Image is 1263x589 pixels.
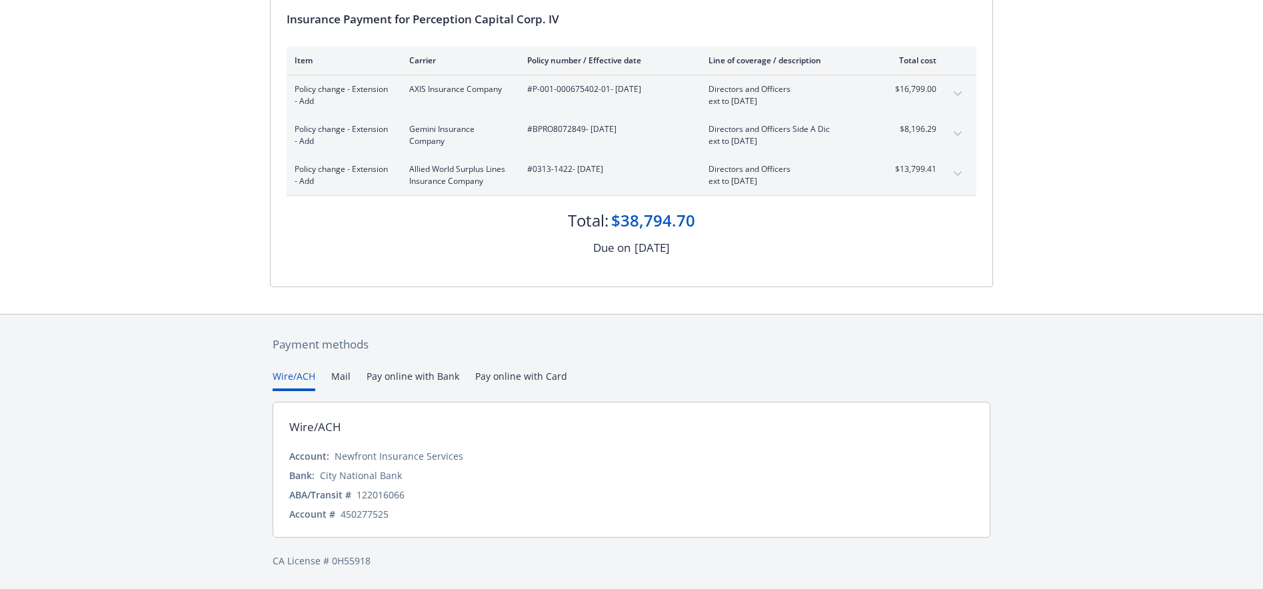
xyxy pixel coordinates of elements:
[708,163,865,175] span: Directors and Officers
[708,95,865,107] span: ext to [DATE]
[357,488,405,502] div: 122016066
[886,55,936,66] div: Total cost
[409,55,506,66] div: Carrier
[320,468,402,482] div: City National Bank
[611,209,695,232] div: $38,794.70
[568,209,609,232] div: Total:
[295,123,388,147] span: Policy change - Extension - Add
[708,83,865,107] span: Directors and Officersext to [DATE]
[708,55,865,66] div: Line of coverage / description
[295,83,388,107] span: Policy change - Extension - Add
[289,449,329,463] div: Account:
[947,123,968,145] button: expand content
[475,369,567,391] button: Pay online with Card
[273,336,990,353] div: Payment methods
[708,83,865,95] span: Directors and Officers
[341,507,389,521] div: 450277525
[708,123,865,147] span: Directors and Officers Side A Dicext to [DATE]
[886,83,936,95] span: $16,799.00
[634,239,670,257] div: [DATE]
[527,55,687,66] div: Policy number / Effective date
[287,11,976,28] div: Insurance Payment for Perception Capital Corp. IV
[409,123,506,147] span: Gemini Insurance Company
[886,163,936,175] span: $13,799.41
[708,123,865,135] span: Directors and Officers Side A Dic
[409,83,506,95] span: AXIS Insurance Company
[295,163,388,187] span: Policy change - Extension - Add
[527,83,687,95] span: #P-001-000675402-01 - [DATE]
[527,163,687,175] span: #0313-1422 - [DATE]
[289,488,351,502] div: ABA/Transit #
[708,135,865,147] span: ext to [DATE]
[708,175,865,187] span: ext to [DATE]
[947,163,968,185] button: expand content
[409,163,506,187] span: Allied World Surplus Lines Insurance Company
[331,369,351,391] button: Mail
[947,83,968,105] button: expand content
[287,115,976,155] div: Policy change - Extension - AddGemini Insurance Company#BPRO8072849- [DATE]Directors and Officers...
[287,75,976,115] div: Policy change - Extension - AddAXIS Insurance Company#P-001-000675402-01- [DATE]Directors and Off...
[289,507,335,521] div: Account #
[886,123,936,135] span: $8,196.29
[295,55,388,66] div: Item
[335,449,463,463] div: Newfront Insurance Services
[593,239,631,257] div: Due on
[287,155,976,195] div: Policy change - Extension - AddAllied World Surplus Lines Insurance Company#0313-1422- [DATE]Dire...
[289,418,341,436] div: Wire/ACH
[708,163,865,187] span: Directors and Officersext to [DATE]
[273,554,990,568] div: CA License # 0H55918
[527,123,687,135] span: #BPRO8072849 - [DATE]
[367,369,459,391] button: Pay online with Bank
[289,468,315,482] div: Bank:
[273,369,315,391] button: Wire/ACH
